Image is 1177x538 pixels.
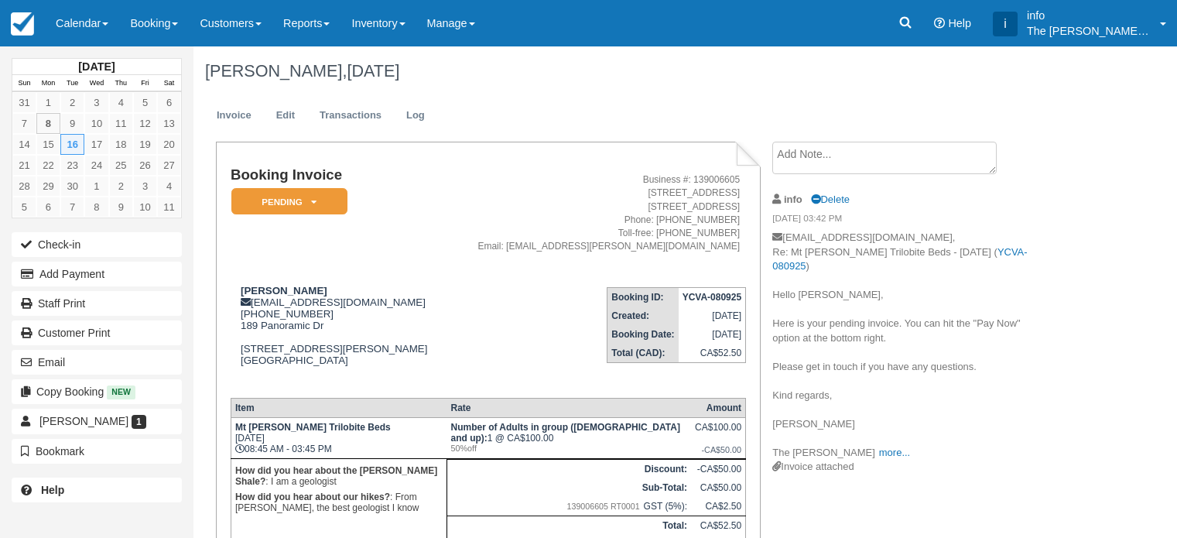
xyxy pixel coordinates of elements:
a: Invoice [205,101,263,131]
th: Booking ID: [607,288,679,307]
button: Copy Booking New [12,379,182,404]
td: [DATE] 08:45 AM - 03:45 PM [231,418,447,459]
a: 17 [84,134,108,155]
i: Help [934,18,945,29]
p: info [1027,8,1151,23]
a: 10 [84,113,108,134]
button: Add Payment [12,262,182,286]
strong: YCVA-080925 [683,292,742,303]
button: Bookmark [12,439,182,464]
a: 5 [12,197,36,218]
strong: Number of Adults in group (19 years old and up) [450,422,679,444]
td: [DATE] [679,307,746,325]
p: : I am a geologist [235,463,443,489]
p: The [PERSON_NAME] Shale Geoscience Foundation [1027,23,1151,39]
a: 1 [84,176,108,197]
a: 20 [157,134,181,155]
strong: [DATE] [78,60,115,73]
p: [EMAIL_ADDRESS][DOMAIN_NAME], Re: Mt [PERSON_NAME] Trilobite Beds - [DATE] ( ) Hello [PERSON_NAME... [772,231,1033,460]
a: 10 [133,197,157,218]
div: [EMAIL_ADDRESS][DOMAIN_NAME] [PHONE_NUMBER] 189 Panoramic Dr [STREET_ADDRESS][PERSON_NAME] [GEOGR... [231,285,446,386]
a: 8 [84,197,108,218]
button: Email [12,350,182,375]
a: 6 [36,197,60,218]
div: CA$100.00 [695,422,741,445]
a: 9 [109,197,133,218]
p: : From [PERSON_NAME], the best geologist I know [235,489,443,516]
a: 7 [60,197,84,218]
h1: Booking Invoice [231,167,446,183]
a: Pending [231,187,342,216]
td: CA$2.50 [691,497,746,516]
a: 29 [36,176,60,197]
td: 1 @ CA$100.00 [447,418,691,459]
th: Tue [60,75,84,92]
th: Fri [133,75,157,92]
em: [DATE] 03:42 PM [772,212,1033,229]
a: 13 [157,113,181,134]
th: Item [231,399,447,418]
a: [PERSON_NAME] 1 [12,409,182,433]
a: 1 [36,92,60,113]
th: Total: [447,516,691,536]
em: 50%off [450,444,687,453]
td: GST (5%): [447,497,691,516]
a: 23 [60,155,84,176]
th: Booking Date: [607,325,679,344]
a: Delete [811,194,850,205]
a: 18 [109,134,133,155]
td: -CA$50.00 [691,460,746,479]
a: 19 [133,134,157,155]
button: Check-in [12,232,182,257]
a: 16 [60,134,84,155]
th: Created: [607,307,679,325]
span: Help [948,17,971,29]
a: 5 [133,92,157,113]
strong: How did you hear about the [PERSON_NAME] Shale? [235,465,437,487]
a: 30 [60,176,84,197]
a: Transactions [308,101,393,131]
span: 139006605 RT0001 [563,498,644,515]
a: 26 [133,155,157,176]
th: Total (CAD): [607,344,679,363]
a: Edit [265,101,306,131]
strong: info [784,194,802,205]
a: 11 [157,197,181,218]
a: 2 [109,176,133,197]
td: CA$50.00 [691,478,746,497]
a: 24 [84,155,108,176]
strong: How did you hear about our hikes? [235,492,390,502]
a: 4 [157,176,181,197]
a: 4 [109,92,133,113]
address: Business #: 139006605 [STREET_ADDRESS] [STREET_ADDRESS] Phone: [PHONE_NUMBER] Toll-free: [PHONE_N... [452,173,740,253]
th: Discount: [447,460,691,479]
th: Sat [157,75,181,92]
div: Invoice attached [772,460,1033,475]
a: Customer Print [12,320,182,345]
th: Rate [447,399,691,418]
a: 28 [12,176,36,197]
td: [DATE] [679,325,746,344]
td: CA$52.50 [679,344,746,363]
span: [DATE] [347,61,399,81]
em: -CA$50.00 [695,445,741,454]
em: Pending [231,188,347,215]
span: 1 [132,415,146,429]
a: 3 [133,176,157,197]
a: 8 [36,113,60,134]
strong: Mt [PERSON_NAME] Trilobite Beds [235,422,391,433]
th: Wed [84,75,108,92]
a: Log [395,101,436,131]
strong: [PERSON_NAME] [241,285,327,296]
a: 15 [36,134,60,155]
a: 3 [84,92,108,113]
th: Sub-Total: [447,478,691,497]
a: 2 [60,92,84,113]
a: Help [12,478,182,502]
a: 21 [12,155,36,176]
a: 9 [60,113,84,134]
span: [PERSON_NAME] [39,415,128,427]
a: 12 [133,113,157,134]
a: 25 [109,155,133,176]
div: i [993,12,1018,36]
